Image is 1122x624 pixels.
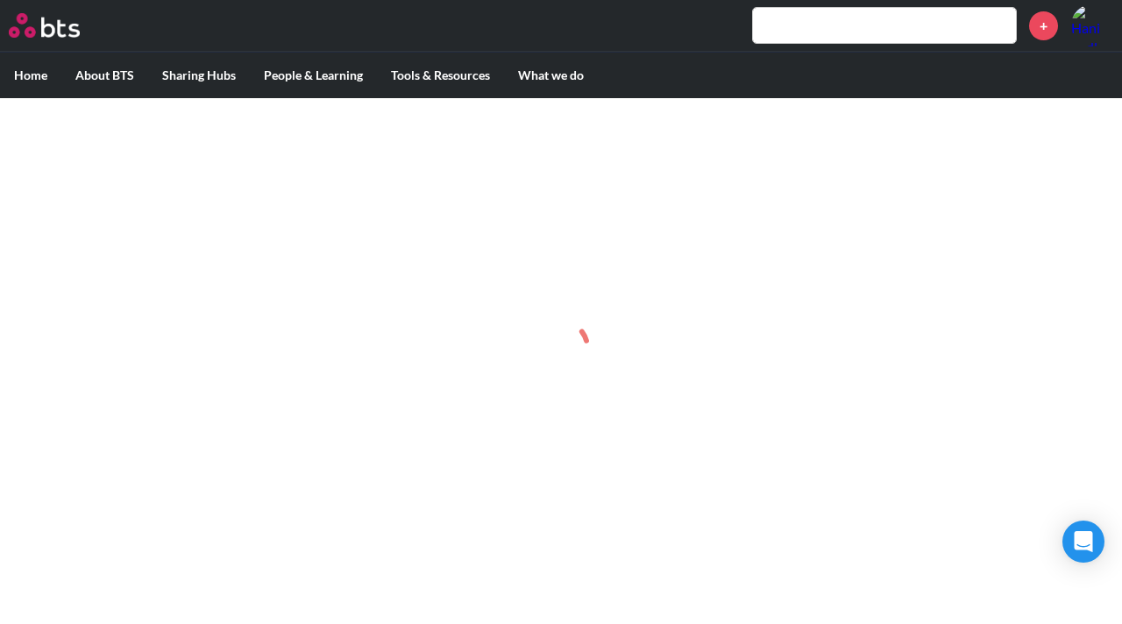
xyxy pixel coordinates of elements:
[61,53,148,98] label: About BTS
[1071,4,1113,46] img: Hani Fadlallah
[504,53,598,98] label: What we do
[250,53,377,98] label: People & Learning
[148,53,250,98] label: Sharing Hubs
[9,13,112,38] a: Go home
[1062,521,1104,563] div: Open Intercom Messenger
[377,53,504,98] label: Tools & Resources
[9,13,80,38] img: BTS Logo
[1029,11,1058,40] a: +
[1071,4,1113,46] a: Profile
